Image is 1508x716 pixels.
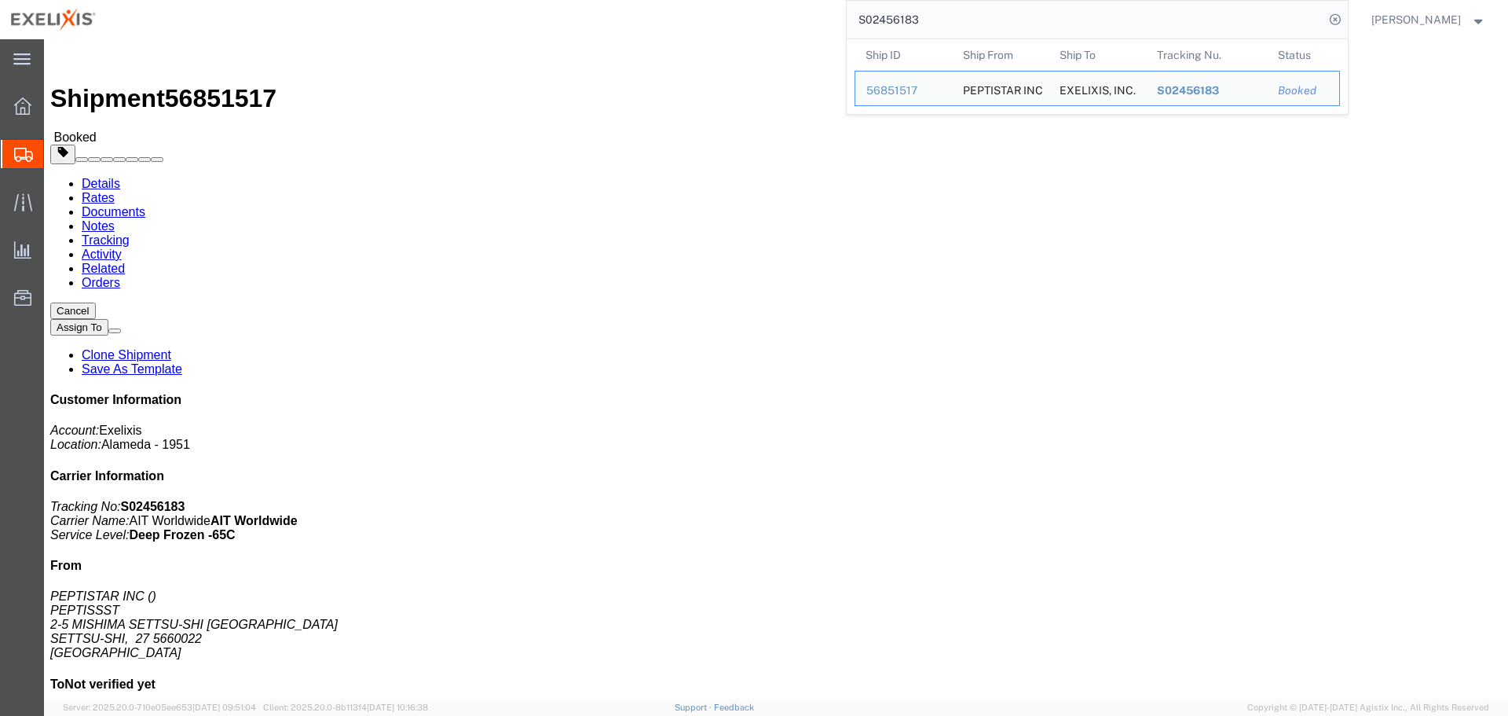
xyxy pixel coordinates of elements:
[367,703,428,712] span: [DATE] 10:16:38
[63,703,256,712] span: Server: 2025.20.0-710e05ee653
[192,703,256,712] span: [DATE] 09:51:04
[1371,11,1461,28] span: Fred Eisenman
[263,703,428,712] span: Client: 2025.20.0-8b113f4
[44,39,1508,699] iframe: FS Legacy Container
[1145,39,1267,71] th: Tracking Nu.
[866,83,941,99] div: 56851517
[1278,83,1328,99] div: Booked
[847,1,1324,39] input: Search for shipment number, reference number
[1156,83,1256,99] div: S02456183
[855,39,952,71] th: Ship ID
[1267,39,1340,71] th: Status
[951,39,1049,71] th: Ship From
[1049,39,1146,71] th: Ship To
[11,8,96,31] img: logo
[855,39,1348,114] table: Search Results
[714,703,754,712] a: Feedback
[1371,10,1487,29] button: [PERSON_NAME]
[675,703,714,712] a: Support
[962,72,1038,105] div: PEPTISTAR INC
[1156,84,1218,97] span: S02456183
[1060,72,1135,105] div: EXELIXIS, INC.
[1247,701,1489,714] span: Copyright © [DATE]-[DATE] Agistix Inc., All Rights Reserved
